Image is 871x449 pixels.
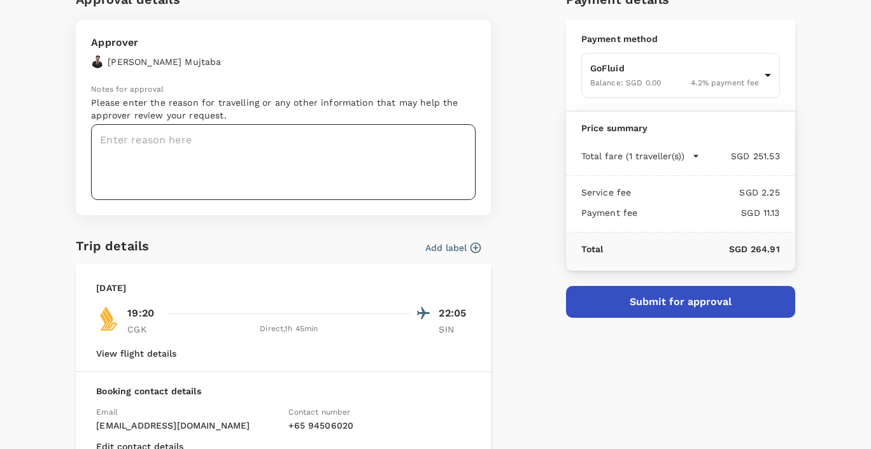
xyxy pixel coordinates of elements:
p: SGD 264.91 [603,243,779,255]
p: Please enter the reason for travelling or any other information that may help the approver review... [91,96,476,122]
p: Total fare (1 traveller(s)) [581,150,684,162]
button: Submit for approval [566,286,795,318]
p: Booking contact details [96,385,471,397]
div: GoFluidBalance: SGD 0.004.2% payment fee [581,53,780,98]
img: avatar-688dc3ae75335.png [91,55,104,68]
p: SGD 2.25 [631,186,779,199]
span: Contact number [288,408,350,417]
p: Payment method [581,32,780,45]
h6: Trip details [76,236,149,256]
span: 4.2 % payment fee [691,78,759,87]
p: CGK [127,323,159,336]
img: SQ [96,306,122,331]
p: 22:05 [439,306,471,321]
div: Direct , 1h 45min [167,323,411,336]
button: Total fare (1 traveller(s)) [581,150,700,162]
p: Approver [91,35,221,50]
button: Add label [425,241,481,254]
p: SGD 11.13 [637,206,779,219]
p: Service fee [581,186,632,199]
span: Email [96,408,118,417]
p: + 65 94506020 [288,419,471,432]
p: [DATE] [96,282,126,294]
p: Notes for approval [91,83,476,96]
p: SIN [439,323,471,336]
p: Payment fee [581,206,638,219]
p: [PERSON_NAME] Mujtaba [108,55,221,68]
p: SGD 251.53 [700,150,780,162]
button: View flight details [96,348,176,359]
p: Total [581,243,604,255]
p: Price summary [581,122,780,134]
p: [EMAIL_ADDRESS][DOMAIN_NAME] [96,419,278,432]
p: 19:20 [127,306,154,321]
span: Balance : SGD 0.00 [590,78,662,87]
p: GoFluid [590,62,760,75]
